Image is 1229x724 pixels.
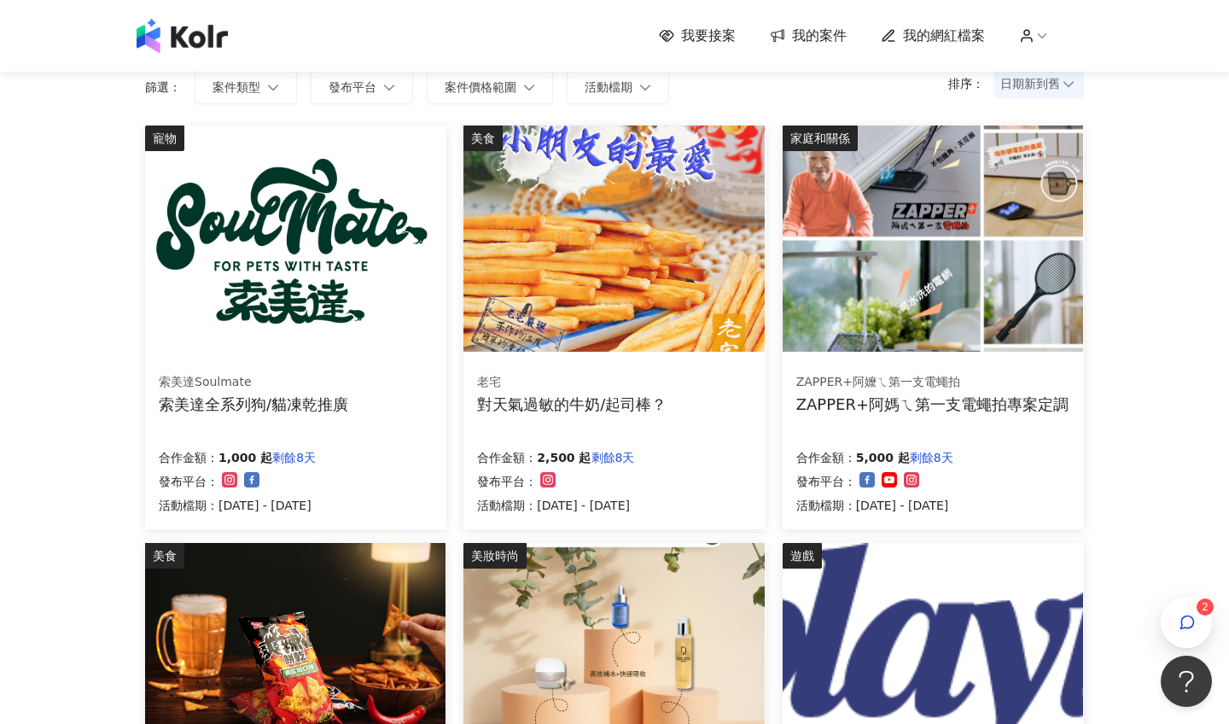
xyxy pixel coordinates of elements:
[792,26,847,45] span: 我的案件
[311,70,413,104] button: 發布平台
[681,26,736,45] span: 我要接案
[445,80,516,94] span: 案件價格範圍
[537,447,591,468] p: 2,500 起
[463,126,764,352] img: 老宅牛奶棒/老宅起司棒
[881,26,985,45] a: 我的網紅檔案
[195,70,297,104] button: 案件類型
[218,447,272,468] p: 1,000 起
[796,447,856,468] p: 合作金額：
[856,447,910,468] p: 5,000 起
[783,126,1083,352] img: ZAPPER+阿媽ㄟ第一支電蠅拍專案定調
[427,70,553,104] button: 案件價格範圍
[159,471,218,492] p: 發布平台：
[796,495,953,516] p: 活動檔期：[DATE] - [DATE]
[477,471,537,492] p: 發布平台：
[477,495,634,516] p: 活動檔期：[DATE] - [DATE]
[796,394,1069,415] div: ZAPPER+阿媽ㄟ第一支電蠅拍專案定調
[329,80,376,94] span: 發布平台
[159,394,348,415] div: 索美達全系列狗/貓凍乾推廣
[159,374,348,391] div: 索美達Soulmate
[137,19,228,53] img: logo
[477,447,537,468] p: 合作金額：
[567,70,669,104] button: 活動檔期
[1161,656,1212,707] iframe: Help Scout Beacon - Open
[796,471,856,492] p: 發布平台：
[145,126,184,151] div: 寵物
[463,543,527,569] div: 美妝時尚
[1000,71,1078,96] span: 日期新到舊
[213,80,260,94] span: 案件類型
[463,126,503,151] div: 美食
[477,374,667,391] div: 老宅
[783,543,822,569] div: 遊戲
[1202,601,1209,613] span: 2
[948,77,994,90] p: 排序：
[903,26,985,45] span: 我的網紅檔案
[145,543,184,569] div: 美食
[1161,597,1212,648] button: 2
[145,80,181,94] p: 篩選：
[272,447,316,468] p: 剩餘8天
[659,26,736,45] a: 我要接案
[585,80,632,94] span: 活動檔期
[159,447,218,468] p: 合作金額：
[145,126,446,352] img: 索美達凍乾生食
[910,447,953,468] p: 剩餘8天
[783,126,858,151] div: 家庭和關係
[159,495,316,516] p: 活動檔期：[DATE] - [DATE]
[477,394,667,415] div: 對天氣過敏的牛奶/起司棒？
[796,374,1069,391] div: ZAPPER+阿嬤ㄟ第一支電蠅拍
[1197,598,1214,616] sup: 2
[770,26,847,45] a: 我的案件
[591,447,635,468] p: 剩餘8天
